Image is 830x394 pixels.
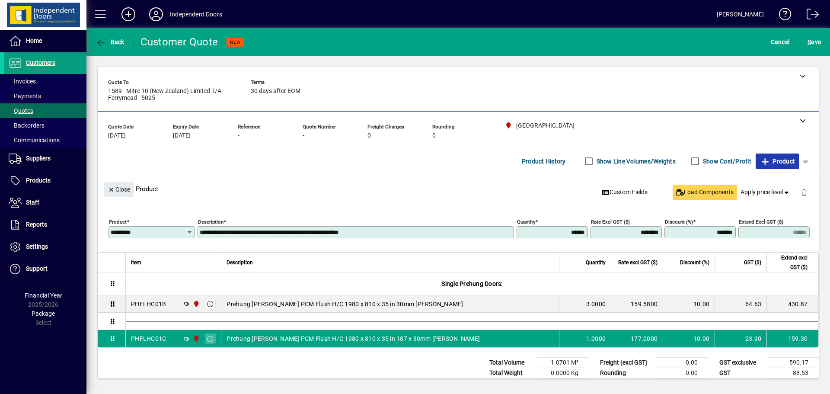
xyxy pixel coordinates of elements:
[26,155,51,162] span: Suppliers
[737,185,794,200] button: Apply price level
[191,334,201,343] span: Christchurch
[767,358,819,368] td: 590.17
[227,300,463,308] span: Prehung [PERSON_NAME] PCM Flush H/C 1980 x 810 x 35 in 30mm [PERSON_NAME]
[131,334,166,343] div: PHFLHC01C
[102,185,136,193] app-page-header-button: Close
[518,154,569,169] button: Product History
[26,265,48,272] span: Support
[602,188,648,197] span: Custom Fields
[618,258,658,267] span: Rate excl GST ($)
[108,183,130,197] span: Close
[26,221,47,228] span: Reports
[4,118,86,133] a: Backorders
[108,88,238,102] span: 1589 - Mitre 10 (New Zealand) Limited T/A Ferrymead - 5025
[680,258,709,267] span: Discount (%)
[4,103,86,118] a: Quotes
[766,295,818,313] td: 430.87
[4,236,86,258] a: Settings
[4,74,86,89] a: Invoices
[715,378,767,389] td: GST inclusive
[715,358,767,368] td: GST exclusive
[676,188,734,197] span: Load Components
[760,154,795,168] span: Product
[131,258,141,267] span: Item
[251,88,300,95] span: 30 days after EOM
[140,35,218,49] div: Customer Quote
[715,330,766,347] td: 23.90
[26,37,42,44] span: Home
[485,358,537,368] td: Total Volume
[227,258,253,267] span: Description
[673,185,737,200] button: Load Components
[656,358,708,368] td: 0.00
[32,310,55,317] span: Package
[767,368,819,378] td: 88.53
[9,93,41,99] span: Payments
[794,188,814,196] app-page-header-button: Delete
[4,214,86,236] a: Reports
[596,358,656,368] td: Freight (excl GST)
[198,219,223,225] mat-label: Description
[9,78,36,85] span: Invoices
[4,30,86,52] a: Home
[303,132,304,139] span: -
[616,334,658,343] div: 177.0000
[805,34,823,50] button: Save
[26,243,48,250] span: Settings
[126,272,818,295] div: Single Prehung Doors:
[586,334,606,343] span: 1.0000
[108,132,126,139] span: [DATE]
[4,133,86,147] a: Communications
[701,157,751,166] label: Show Cost/Profit
[131,300,166,308] div: PHFLHC01B
[591,219,630,225] mat-label: Rate excl GST ($)
[26,199,39,206] span: Staff
[25,292,62,299] span: Financial Year
[596,368,656,378] td: Rounding
[717,7,764,21] div: [PERSON_NAME]
[522,154,566,168] span: Product History
[665,219,693,225] mat-label: Discount (%)
[772,253,808,272] span: Extend excl GST ($)
[771,35,790,49] span: Cancel
[794,182,814,202] button: Delete
[4,258,86,280] a: Support
[769,34,792,50] button: Cancel
[9,122,45,129] span: Backorders
[367,132,371,139] span: 0
[744,258,761,267] span: GST ($)
[741,188,791,197] span: Apply price level
[485,368,537,378] td: Total Weight
[739,219,783,225] mat-label: Extend excl GST ($)
[537,368,589,378] td: 0.0000 Kg
[586,300,606,308] span: 3.0000
[86,34,134,50] app-page-header-button: Back
[4,170,86,192] a: Products
[26,177,51,184] span: Products
[230,39,241,45] span: NEW
[109,219,127,225] mat-label: Product
[808,38,811,45] span: S
[98,173,819,205] div: Product
[663,295,715,313] td: 10.00
[238,132,239,139] span: -
[432,132,436,139] span: 0
[767,378,819,389] td: 678.70
[595,157,676,166] label: Show Line Volumes/Weights
[4,192,86,214] a: Staff
[586,258,606,267] span: Quantity
[4,148,86,170] a: Suppliers
[715,295,766,313] td: 64.63
[9,107,33,114] span: Quotes
[537,358,589,368] td: 1.0701 M³
[96,38,124,45] span: Back
[104,182,134,197] button: Close
[93,34,127,50] button: Back
[142,6,170,22] button: Profile
[9,137,60,144] span: Communications
[800,2,819,30] a: Logout
[715,368,767,378] td: GST
[191,299,201,309] span: Christchurch
[227,334,480,343] span: Prehung [PERSON_NAME] PCM Flush H/C 1980 x 810 x 35 in 187 x 30mm [PERSON_NAME]
[517,219,535,225] mat-label: Quantity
